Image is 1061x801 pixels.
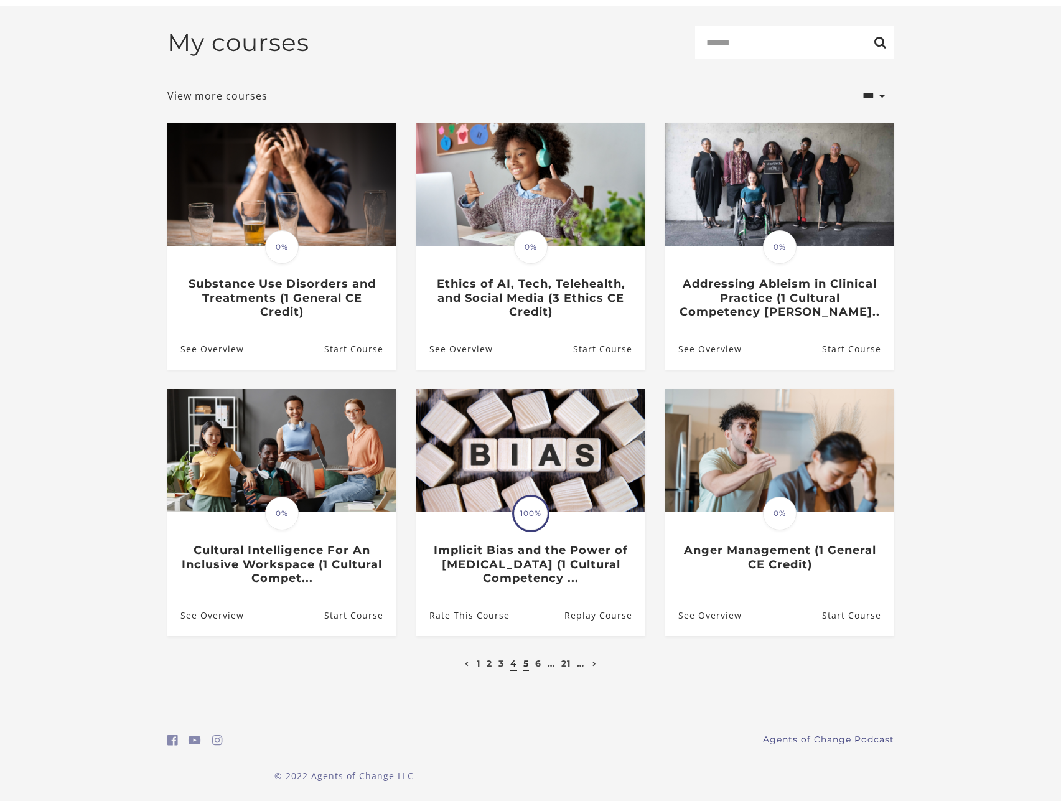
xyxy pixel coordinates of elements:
[535,658,541,669] a: 6
[498,658,504,669] a: 3
[324,329,396,369] a: Substance Use Disorders and Treatments (1 General CE Credit): Resume Course
[167,769,521,782] p: © 2022 Agents of Change LLC
[548,658,555,669] a: …
[189,734,201,746] i: https://www.youtube.com/c/AgentsofChangeTestPrepbyMeaganMitchell (Open in a new window)
[514,230,548,264] span: 0%
[564,596,645,636] a: Implicit Bias and the Power of Peer Support (1 Cultural Competency ...: Resume Course
[573,329,645,369] a: Ethics of AI, Tech, Telehealth, and Social Media (3 Ethics CE Credit): Resume Course
[523,658,529,669] a: 5
[763,230,797,264] span: 0%
[167,734,178,746] i: https://www.facebook.com/groups/aswbtestprep (Open in a new window)
[167,28,309,57] h2: My courses
[189,731,201,749] a: https://www.youtube.com/c/AgentsofChangeTestPrepbyMeaganMitchell (Open in a new window)
[514,497,548,530] span: 100%
[678,543,881,571] h3: Anger Management (1 General CE Credit)
[212,734,223,746] i: https://www.instagram.com/agentsofchangeprep/ (Open in a new window)
[265,497,299,530] span: 0%
[487,658,492,669] a: 2
[180,277,383,319] h3: Substance Use Disorders and Treatments (1 General CE Credit)
[821,596,894,636] a: Anger Management (1 General CE Credit): Resume Course
[167,88,268,103] a: View more courses
[324,596,396,636] a: Cultural Intelligence For An Inclusive Workspace (1 Cultural Compet...: Resume Course
[212,731,223,749] a: https://www.instagram.com/agentsofchangeprep/ (Open in a new window)
[678,277,881,319] h3: Addressing Ableism in Clinical Practice (1 Cultural Competency [PERSON_NAME]..
[589,658,600,669] a: Next page
[416,329,493,369] a: Ethics of AI, Tech, Telehealth, and Social Media (3 Ethics CE Credit): See Overview
[561,658,571,669] a: 21
[167,731,178,749] a: https://www.facebook.com/groups/aswbtestprep (Open in a new window)
[429,543,632,586] h3: Implicit Bias and the Power of [MEDICAL_DATA] (1 Cultural Competency ...
[821,329,894,369] a: Addressing Ableism in Clinical Practice (1 Cultural Competency CE C...: Resume Course
[665,596,742,636] a: Anger Management (1 General CE Credit): See Overview
[477,658,480,669] a: 1
[510,658,517,669] a: 4
[167,596,244,636] a: Cultural Intelligence For An Inclusive Workspace (1 Cultural Compet...: See Overview
[763,733,894,746] a: Agents of Change Podcast
[665,329,742,369] a: Addressing Ableism in Clinical Practice (1 Cultural Competency CE C...: See Overview
[265,230,299,264] span: 0%
[429,277,632,319] h3: Ethics of AI, Tech, Telehealth, and Social Media (3 Ethics CE Credit)
[180,543,383,586] h3: Cultural Intelligence For An Inclusive Workspace (1 Cultural Compet...
[462,658,472,669] a: Previous page
[763,497,797,530] span: 0%
[577,658,584,669] a: …
[416,596,510,636] a: Implicit Bias and the Power of Peer Support (1 Cultural Competency ...: Rate This Course
[167,329,244,369] a: Substance Use Disorders and Treatments (1 General CE Credit): See Overview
